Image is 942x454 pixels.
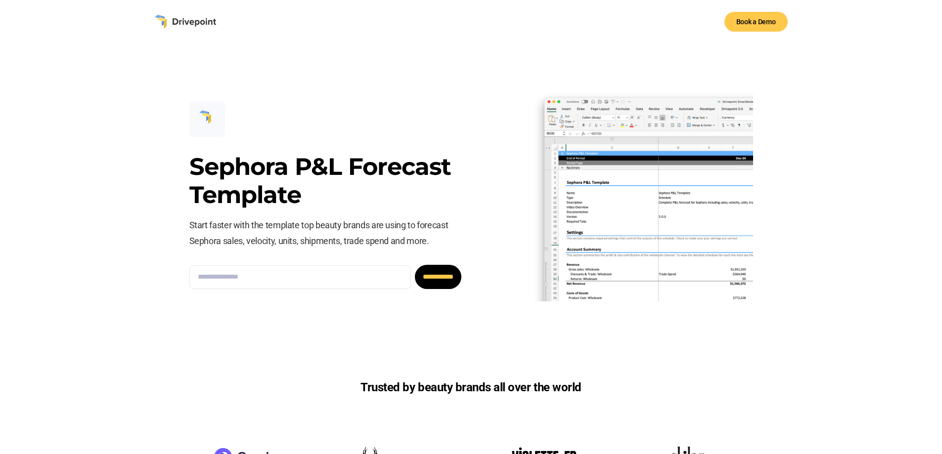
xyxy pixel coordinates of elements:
[189,265,461,289] form: Email Form
[360,378,581,396] h6: Trusted by beauty brands all over the world
[724,12,788,32] a: Book a Demo
[189,217,461,249] p: Start faster with the template top beauty brands are using to forecast Sephora sales, velocity, u...
[189,153,461,209] h3: Sephora P&L Forecast Template
[736,16,776,28] div: Book a Demo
